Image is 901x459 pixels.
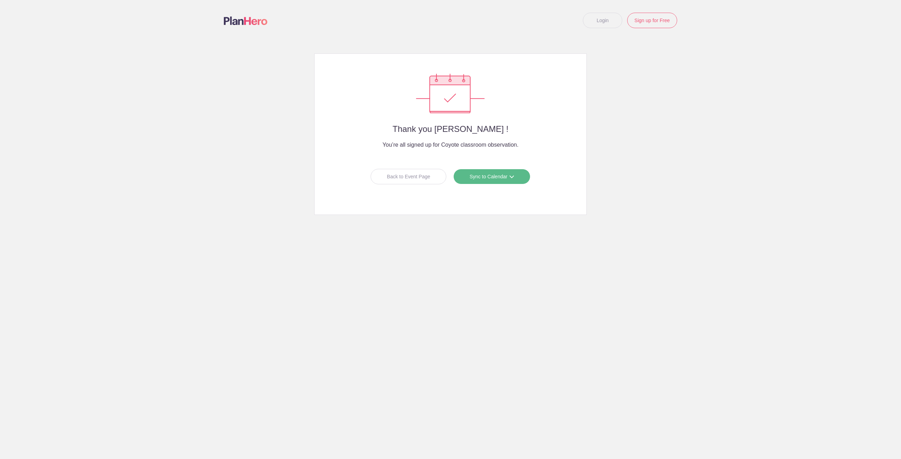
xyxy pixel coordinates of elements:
[329,141,572,149] h4: You’re all signed up for Coyote classroom observation.
[416,74,485,113] img: Success confirmation
[453,169,530,184] a: Sync to Calendar
[371,169,446,184] a: Back to Event Page
[627,13,677,28] a: Sign up for Free
[583,13,622,28] a: Login
[224,17,267,25] img: Logo main planhero
[329,125,572,134] h2: Thank you [PERSON_NAME] !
